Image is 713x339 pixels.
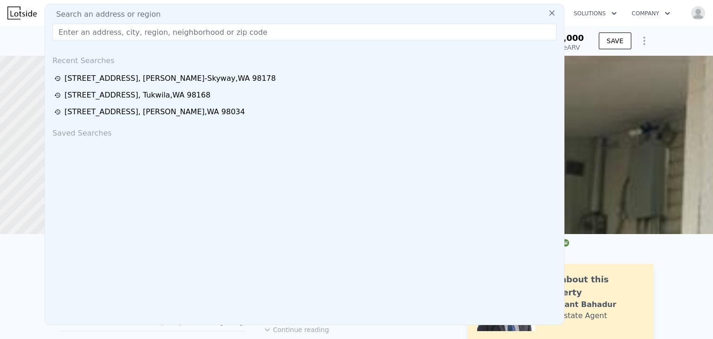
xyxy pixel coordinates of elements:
span: Search an address or region [49,9,161,20]
div: Siddhant Bahadur [541,299,616,310]
a: [STREET_ADDRESS], Tukwila,WA 98168 [54,90,557,101]
img: Lotside [7,7,37,20]
button: Continue reading [264,325,329,334]
div: Real Estate Agent [541,310,607,321]
div: [STREET_ADDRESS] , Tukwila , WA 98168 [65,90,210,101]
button: Company [624,5,678,22]
div: Ask about this property [541,273,644,299]
img: NWMLS Logo [562,239,569,247]
img: avatar [691,6,706,20]
input: Enter an address, city, region, neighborhood or zip code [52,24,557,40]
div: [STREET_ADDRESS] , [PERSON_NAME]-Skyway , WA 98178 [65,73,276,84]
div: Saved Searches [49,120,560,143]
button: SAVE [599,33,631,49]
button: Show Options [635,32,654,50]
button: Solutions [566,5,624,22]
a: [STREET_ADDRESS], [PERSON_NAME]-Skyway,WA 98178 [54,73,557,84]
a: [STREET_ADDRESS], [PERSON_NAME],WA 98034 [54,106,557,117]
div: Recent Searches [49,48,560,70]
div: [STREET_ADDRESS] , [PERSON_NAME] , WA 98034 [65,106,245,117]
